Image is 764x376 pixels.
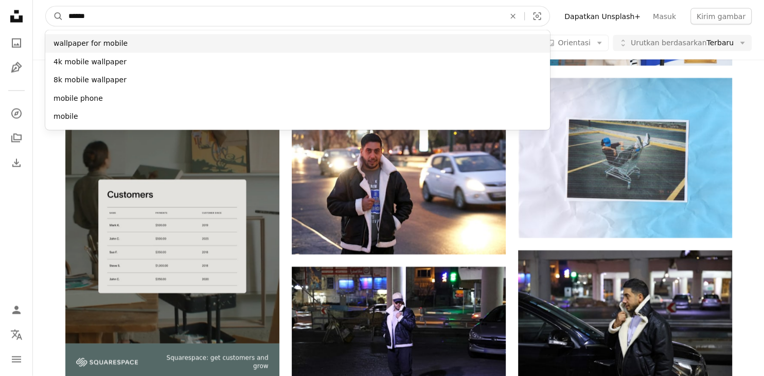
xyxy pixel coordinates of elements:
[647,8,682,25] a: Masuk
[292,114,506,255] img: Pria berdiri di jalan dengan mobil lewat
[6,300,27,320] a: Masuk/Daftar
[292,333,506,342] a: Orang berjaket berdiri di jalan di malam hari.
[6,153,27,173] a: Riwayat Pengunduhan
[45,89,550,108] div: mobile phone
[6,6,27,29] a: Beranda — Unsplash
[690,8,752,25] button: Kirim gambar
[525,7,549,26] button: Pencarian visual
[45,34,550,53] div: wallpaper for mobile
[540,35,608,51] button: Orientasi
[558,8,647,25] a: Dapatkan Unsplash+
[518,317,732,326] a: Pria berjaket shearling bersandar di mobil di malam hari
[6,325,27,345] button: Bahasa
[6,349,27,370] button: Menu
[518,153,732,163] a: Orang bersantai di keranjang belanja di tempat parkir
[45,108,550,126] div: mobile
[76,358,138,367] img: file-1747939142011-51e5cc87e3c9
[46,7,63,26] button: Pencarian di Unsplash
[6,128,27,149] a: Koleksi
[613,35,752,51] button: Urutkan berdasarkanTerbaru
[502,7,524,26] button: Hapus
[6,33,27,53] a: Foto
[631,39,707,47] span: Urutkan berdasarkan
[6,103,27,124] a: Jelajahi
[6,58,27,78] a: Ilustrasi
[150,354,269,371] span: Squarespace: get customers and grow
[45,71,550,89] div: 8k mobile wallpaper
[45,53,550,71] div: 4k mobile wallpaper
[558,39,590,47] span: Orientasi
[292,180,506,189] a: Pria berdiri di jalan dengan mobil lewat
[631,38,734,48] span: Terbaru
[45,6,550,27] form: Temuka visual di seluruh situs
[518,78,732,238] img: Orang bersantai di keranjang belanja di tempat parkir
[65,130,279,344] img: file-1747939376688-baf9a4a454ffimage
